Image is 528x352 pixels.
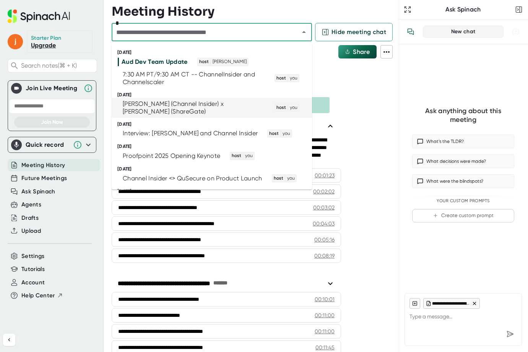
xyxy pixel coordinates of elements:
div: 00:05:16 [314,236,335,243]
div: New chat [428,28,499,35]
div: [DATE] [117,122,312,127]
button: Share [338,45,377,58]
button: View conversation history [403,24,418,39]
span: you [286,175,296,182]
div: [DATE] [117,188,312,194]
button: Meeting History [21,161,65,170]
div: [DATE] [117,50,312,55]
div: Send message [503,327,517,341]
button: Future Meetings [21,174,67,183]
span: host [268,130,280,137]
span: host [275,75,287,82]
div: Join Live MeetingJoin Live Meeting [11,81,93,96]
div: Your Custom Prompts [412,198,514,204]
div: Quick record [26,141,69,149]
div: [DATE] [117,166,312,172]
button: Expand to Ask Spinach page [402,4,413,15]
button: Join Now [14,117,90,128]
span: Search notes (⌘ + K) [21,62,95,69]
span: Join Now [41,119,63,125]
div: [DATE] [117,92,312,98]
div: 00:04:03 [313,220,335,227]
span: you [289,104,299,111]
div: 00:11:00 [315,328,335,335]
span: host [198,58,210,65]
div: [DATE] [117,144,312,149]
button: What’s the TLDR? [412,135,514,148]
div: Join Live Meeting [26,84,80,92]
div: Starter Plan [31,35,62,42]
button: Settings [21,252,45,261]
button: Create custom prompt [412,209,514,222]
h3: Meeting History [112,4,214,19]
button: Tutorials [21,265,45,274]
img: Join Live Meeting [13,84,20,92]
button: What decisions were made? [412,154,514,168]
button: Hide meeting chat [315,23,393,41]
div: 00:03:02 [313,204,335,211]
button: Upload [21,227,41,235]
button: Help Center [21,291,63,300]
div: Aud Dev Team Update [122,58,188,66]
div: 00:08:19 [314,252,335,260]
span: Help Center [21,291,55,300]
div: 00:01:23 [315,172,335,179]
div: Ask Spinach [413,6,513,13]
a: Upgrade [31,42,56,49]
span: host [275,104,287,111]
span: j [8,34,23,49]
div: 00:02:02 [313,188,335,195]
span: you [289,75,299,82]
span: Hide meeting chat [331,28,386,37]
div: 00:11:00 [315,311,335,319]
span: [PERSON_NAME] [211,58,248,65]
span: host [231,152,242,159]
button: Collapse sidebar [3,334,15,346]
div: Quick record [11,137,93,152]
div: Ask anything about this meeting [412,107,514,124]
span: you [281,130,291,137]
div: Interview: [PERSON_NAME] and Channel Insider [123,130,258,137]
button: Close [299,27,309,37]
button: What were the blindspots? [412,174,514,188]
span: you [244,152,254,159]
button: Agents [21,200,41,209]
div: Proofpoint 2025 Opening Keynote [123,152,220,160]
button: Ask Spinach [21,187,55,196]
div: 00:10:01 [315,295,335,303]
span: Share [353,48,370,55]
button: Close conversation sidebar [513,4,524,15]
div: 00:11:45 [315,344,335,351]
button: Account [21,278,45,287]
div: Channel Insider <> QuSecure on Product Launch [123,175,262,182]
button: Drafts [21,214,39,222]
div: [PERSON_NAME] (Channel Insider) x [PERSON_NAME] (ShareGate) [123,100,265,115]
span: host [273,175,284,182]
div: 7:30 AM PT/9:30 AM CT -- ChannelInsider and Channelscaler [123,71,265,86]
